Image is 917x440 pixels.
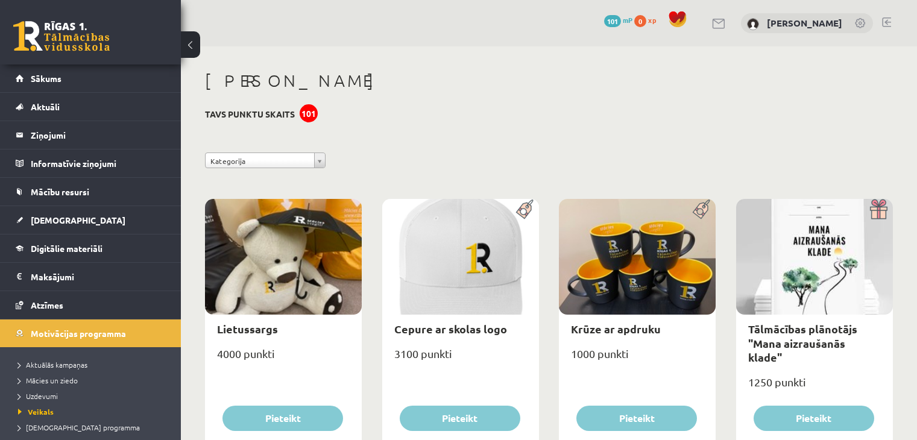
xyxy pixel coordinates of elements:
[16,291,166,319] a: Atzīmes
[31,215,125,225] span: [DEMOGRAPHIC_DATA]
[205,109,295,119] h3: Tavs punktu skaits
[623,15,632,25] span: mP
[18,376,78,385] span: Mācies un ziedo
[382,344,539,374] div: 3100 punkti
[18,391,169,401] a: Uzdevumi
[31,73,61,84] span: Sākums
[576,406,697,431] button: Pieteikt
[689,199,716,219] img: Populāra prece
[16,319,166,347] a: Motivācijas programma
[31,243,102,254] span: Digitālie materiāli
[31,328,126,339] span: Motivācijas programma
[394,322,507,336] a: Cepure ar skolas logo
[16,93,166,121] a: Aktuāli
[300,104,318,122] div: 101
[18,391,58,401] span: Uzdevumi
[512,199,539,219] img: Populāra prece
[31,300,63,310] span: Atzīmes
[754,406,874,431] button: Pieteikt
[16,178,166,206] a: Mācību resursi
[205,152,326,168] a: Kategorija
[736,372,893,402] div: 1250 punkti
[18,406,169,417] a: Veikals
[648,15,656,25] span: xp
[18,422,169,433] a: [DEMOGRAPHIC_DATA] programma
[866,199,893,219] img: Dāvana ar pārsteigumu
[217,322,278,336] a: Lietussargs
[31,263,166,291] legend: Maksājumi
[18,423,140,432] span: [DEMOGRAPHIC_DATA] programma
[31,149,166,177] legend: Informatīvie ziņojumi
[205,71,893,91] h1: [PERSON_NAME]
[16,64,166,92] a: Sākums
[18,375,169,386] a: Mācies un ziedo
[210,153,309,169] span: Kategorija
[604,15,632,25] a: 101 mP
[571,322,661,336] a: Krūze ar apdruku
[559,344,716,374] div: 1000 punkti
[31,101,60,112] span: Aktuāli
[16,149,166,177] a: Informatīvie ziņojumi
[16,206,166,234] a: [DEMOGRAPHIC_DATA]
[604,15,621,27] span: 101
[18,407,54,416] span: Veikals
[16,121,166,149] a: Ziņojumi
[16,263,166,291] a: Maksājumi
[13,21,110,51] a: Rīgas 1. Tālmācības vidusskola
[205,344,362,374] div: 4000 punkti
[634,15,646,27] span: 0
[18,360,87,369] span: Aktuālās kampaņas
[634,15,662,25] a: 0 xp
[748,322,857,364] a: Tālmācības plānotājs "Mana aizraušanās klade"
[400,406,520,431] button: Pieteikt
[31,121,166,149] legend: Ziņojumi
[747,18,759,30] img: Adriana Bukovska
[16,234,166,262] a: Digitālie materiāli
[31,186,89,197] span: Mācību resursi
[222,406,343,431] button: Pieteikt
[18,359,169,370] a: Aktuālās kampaņas
[767,17,842,29] a: [PERSON_NAME]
